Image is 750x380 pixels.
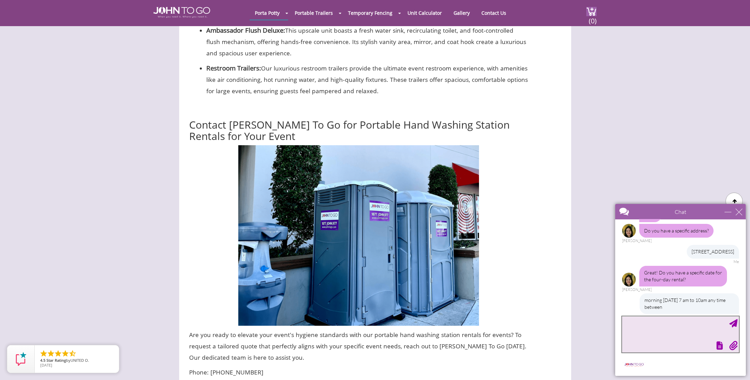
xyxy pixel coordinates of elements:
[588,11,597,25] span: (0)
[40,362,52,368] span: [DATE]
[54,349,62,358] li: 
[68,349,77,358] li: 
[206,26,285,34] strong: Ambassador Flush Deluxe:
[40,358,113,363] span: by
[611,200,750,380] iframe: Live Chat Box
[47,349,55,358] li: 
[206,62,528,97] p: Our luxurious restroom trailers provide the ultimate event restroom experience, with amenities li...
[238,145,479,326] img: Portable hand washing station with portable toilets at an outdoor event
[189,367,528,378] p: Phone: [PHONE_NUMBER]
[206,64,261,72] strong: Restroom Trailers:
[476,6,511,20] a: Contact Us
[40,358,45,363] span: 4.5
[40,349,48,358] li: 
[250,6,285,20] a: Porta Potty
[206,24,528,59] p: This upscale unit boasts a fresh water sink, recirculating toilet, and foot-controlled flush mech...
[402,6,447,20] a: Unit Calculator
[14,352,28,366] img: Review Rating
[153,7,210,18] img: JOHN to go
[189,329,528,363] p: Are you ready to elevate your event's hygiene standards with our portable hand washing station re...
[448,6,475,20] a: Gallery
[290,6,338,20] a: Portable Trailers
[46,358,66,363] span: Star Rating
[586,7,597,16] img: cart a
[189,104,528,142] h2: Contact [PERSON_NAME] To Go for Portable Hand Washing Station Rentals for Your Event
[343,6,398,20] a: Temporary Fencing
[70,358,89,363] span: UNITED O.
[61,349,69,358] li: 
